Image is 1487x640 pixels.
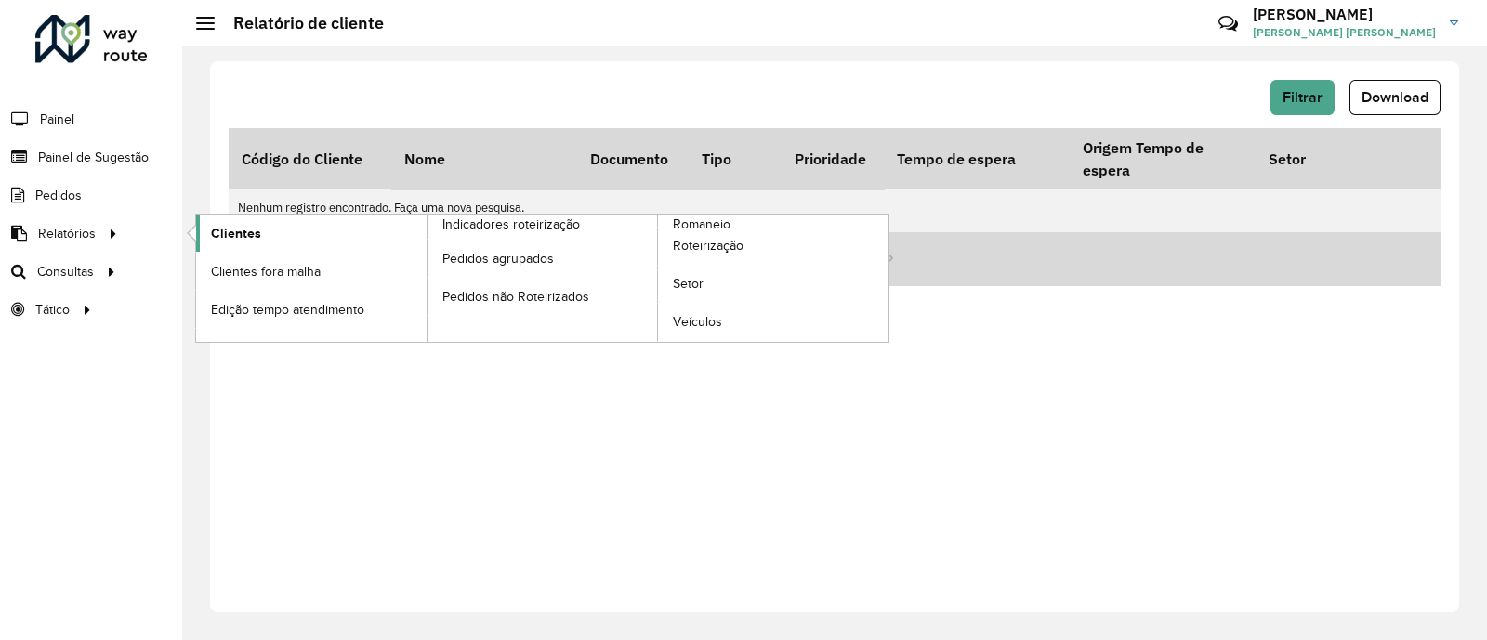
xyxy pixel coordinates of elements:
th: Setor [1256,128,1441,189]
th: Código do Cliente [229,128,391,189]
a: Pedidos agrupados [428,240,658,277]
span: Roteirização [673,236,743,255]
h3: [PERSON_NAME] [1253,6,1436,23]
span: Pedidos [35,186,82,205]
a: Clientes [196,215,427,252]
th: Documento [577,128,689,189]
a: Veículos [658,304,888,341]
a: Pedidos não Roteirizados [428,278,658,315]
span: Consultas [37,262,94,281]
h2: Relatório de cliente [215,13,384,33]
a: Clientes fora malha [196,253,427,290]
span: Indicadores roteirização [442,215,580,234]
a: Contato Rápido [1208,4,1248,44]
a: Setor [658,266,888,303]
span: Painel [40,110,74,129]
th: Tipo [689,128,782,189]
span: Clientes [211,224,261,243]
span: [PERSON_NAME] [PERSON_NAME] [1253,24,1436,41]
span: Relatórios [38,224,96,243]
a: Edição tempo atendimento [196,291,427,328]
th: Prioridade [782,128,884,189]
span: Filtrar [1283,89,1323,105]
button: Download [1349,80,1441,115]
span: Veículos [673,312,722,332]
th: Nome [391,128,577,189]
a: Romaneio [428,215,889,342]
span: Romaneio [673,215,730,234]
span: Painel de Sugestão [38,148,149,167]
span: Pedidos não Roteirizados [442,287,589,307]
a: Indicadores roteirização [196,215,658,342]
a: Roteirização [658,228,888,265]
span: Tático [35,300,70,320]
span: Download [1362,89,1428,105]
th: Origem Tempo de espera [1070,128,1256,189]
span: Pedidos agrupados [442,249,554,268]
span: Setor [673,274,704,294]
span: Edição tempo atendimento [211,300,364,320]
span: Clientes fora malha [211,262,321,281]
button: Filtrar [1270,80,1335,115]
th: Tempo de espera [884,128,1070,189]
